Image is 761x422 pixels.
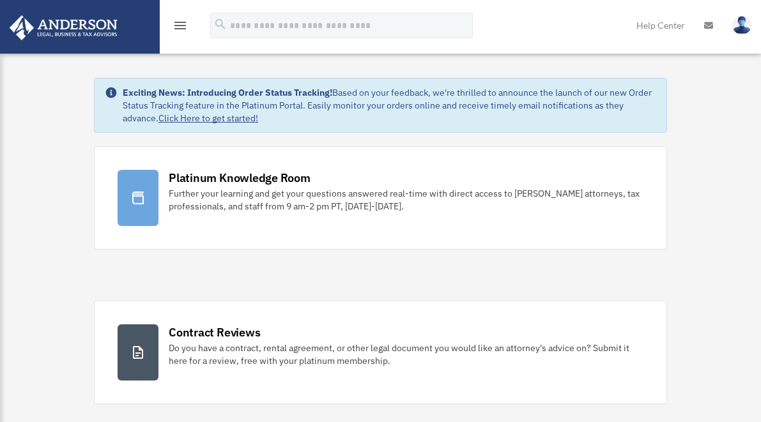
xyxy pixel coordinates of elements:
div: Do you have a contract, rental agreement, or other legal document you would like an attorney's ad... [169,342,643,367]
i: search [213,17,227,31]
div: Platinum Knowledge Room [169,170,311,186]
div: Further your learning and get your questions answered real-time with direct access to [PERSON_NAM... [169,187,643,213]
i: menu [173,18,188,33]
a: Contract Reviews Do you have a contract, rental agreement, or other legal document you would like... [94,301,667,404]
img: User Pic [732,16,751,34]
a: Platinum Knowledge Room Further your learning and get your questions answered real-time with dire... [94,146,667,250]
a: menu [173,22,188,33]
div: Based on your feedback, we're thrilled to announce the launch of our new Order Status Tracking fe... [123,86,656,124]
div: Contract Reviews [169,324,260,340]
a: Click Here to get started! [158,112,258,124]
img: Anderson Advisors Platinum Portal [6,15,121,40]
strong: Exciting News: Introducing Order Status Tracking! [123,87,332,98]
